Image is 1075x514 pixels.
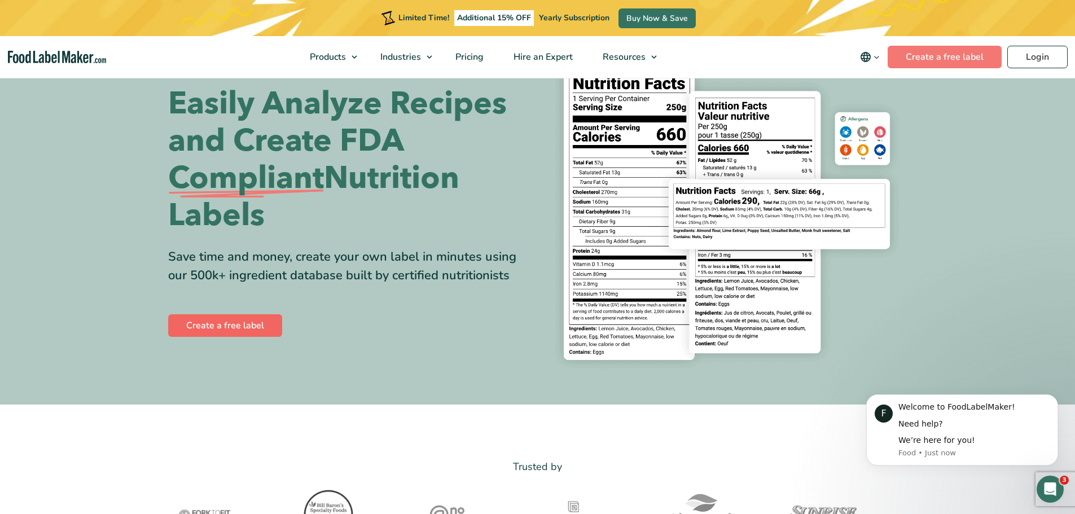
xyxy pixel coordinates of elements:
span: Resources [599,51,647,63]
a: Create a free label [168,314,282,337]
a: Resources [588,36,662,78]
a: Login [1007,46,1068,68]
span: Pricing [452,51,485,63]
span: Products [306,51,347,63]
span: Limited Time! [398,12,449,23]
span: Yearly Subscription [539,12,609,23]
span: 3 [1060,476,1069,485]
span: Industries [377,51,422,63]
a: Pricing [441,36,496,78]
a: Industries [366,36,438,78]
a: Hire an Expert [499,36,585,78]
iframe: Intercom live chat [1037,476,1064,503]
span: Hire an Expert [510,51,574,63]
div: Save time and money, create your own label in minutes using our 500k+ ingredient database built b... [168,248,529,285]
h1: Easily Analyze Recipes and Create FDA Nutrition Labels [168,85,529,234]
span: Compliant [168,160,324,197]
iframe: Intercom notifications message [849,377,1075,484]
span: Additional 15% OFF [454,10,534,26]
a: Products [295,36,363,78]
a: Buy Now & Save [618,8,696,28]
p: Trusted by [168,459,907,475]
a: Create a free label [888,46,1002,68]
